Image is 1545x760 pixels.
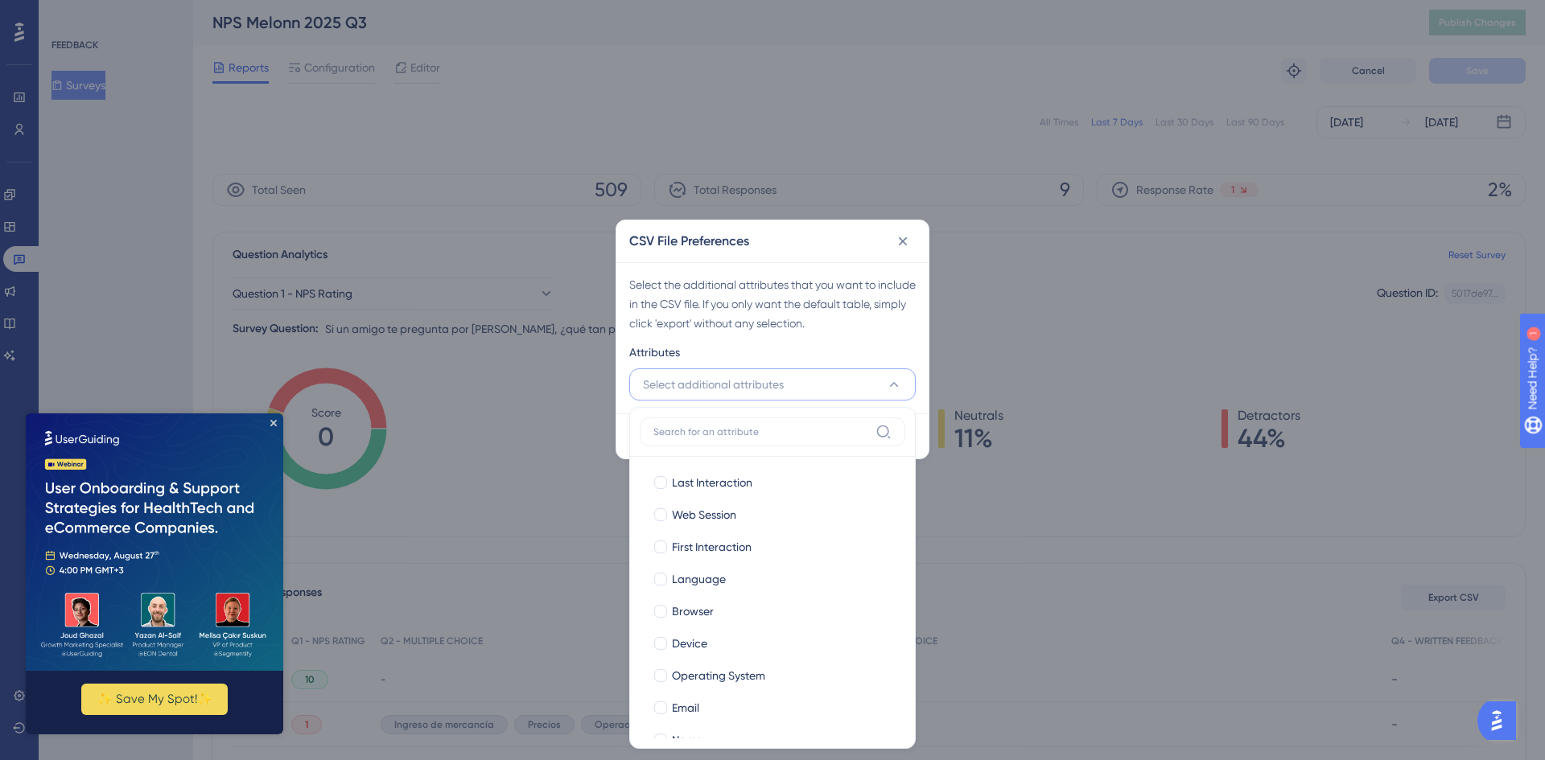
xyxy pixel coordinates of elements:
[672,569,726,589] span: Language
[672,602,714,621] span: Browser
[112,8,117,21] div: 1
[629,343,680,362] span: Attributes
[245,6,251,13] div: Close Preview
[629,275,916,333] div: Select the additional attributes that you want to include in the CSV file. If you only want the d...
[672,666,765,685] span: Operating System
[38,4,101,23] span: Need Help?
[629,232,749,251] h2: CSV File Preferences
[672,537,752,557] span: First Interaction
[672,473,752,492] span: Last Interaction
[672,505,736,524] span: Web Session
[1477,696,1526,745] iframe: UserGuiding AI Assistant Launcher
[643,375,784,394] span: Select additional attributes
[672,698,699,717] span: Email
[672,634,707,653] span: Device
[672,730,702,750] span: Name
[56,270,202,302] button: ✨ Save My Spot!✨
[653,425,869,438] input: Search for an attribute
